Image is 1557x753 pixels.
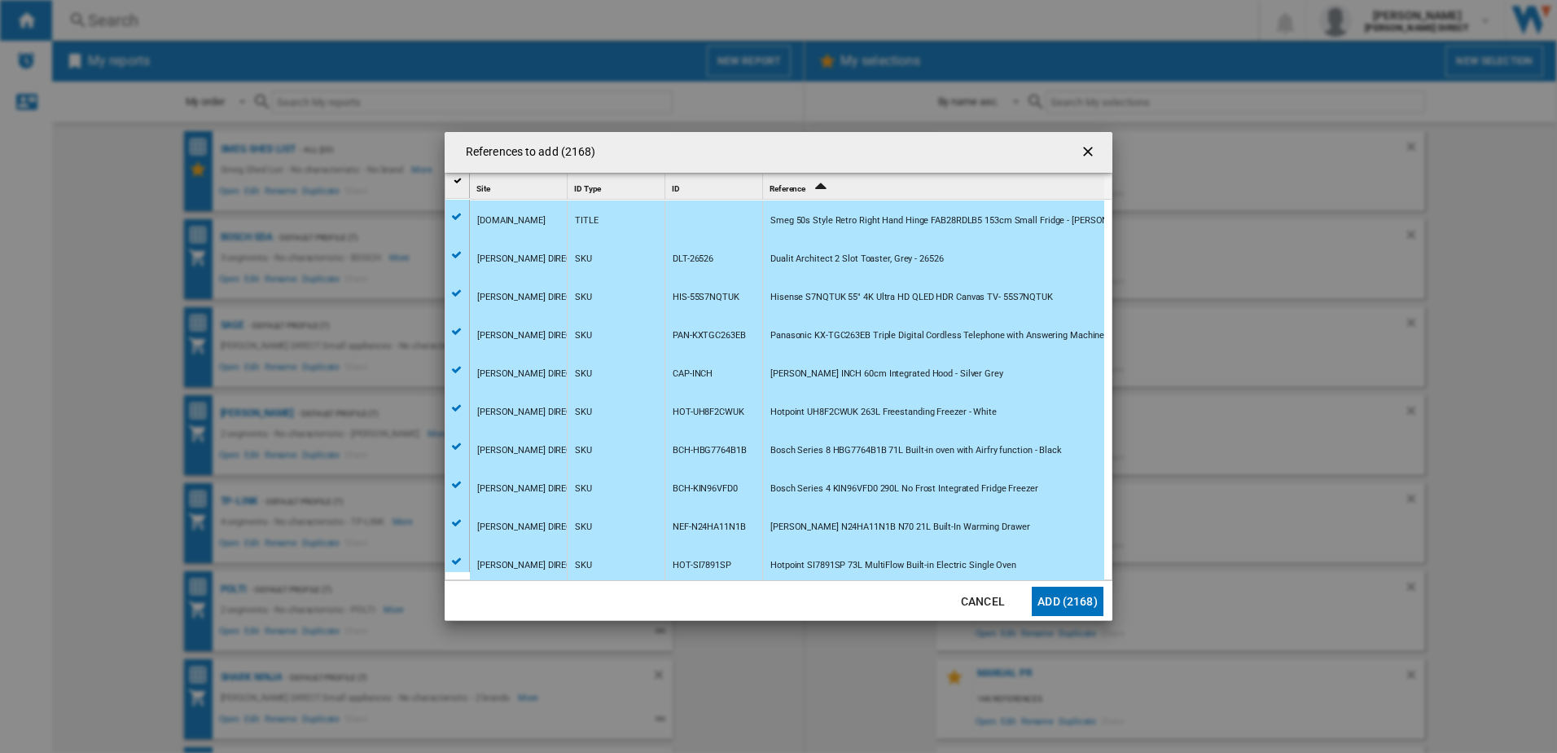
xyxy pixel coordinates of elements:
[575,432,592,469] div: SKU
[672,184,680,193] span: ID
[673,317,746,354] div: PAN-KXTGC263EB
[770,509,1029,546] div: [PERSON_NAME] N24HA11N1B N70 21L Built-In Warming Drawer
[575,279,592,316] div: SKU
[766,174,1104,199] div: Reference Sort Ascending
[458,144,595,161] h4: References to add (2168)
[477,470,577,508] div: [PERSON_NAME] DIRECT
[673,279,739,316] div: HIS-55S7NQTUK
[575,509,592,546] div: SKU
[473,174,567,199] div: Site Sort None
[770,394,997,431] div: Hotpoint UH8F2CWUK 263L Freestanding Freezer - White
[476,184,490,193] span: Site
[575,355,592,393] div: SKU
[575,202,599,240] div: TITLE
[770,432,1062,469] div: Bosch Series 8 HBG7764B1B 71L Built-in oven with Airfry function - Black
[473,174,567,199] div: Sort None
[673,547,731,584] div: HOT-SI7891SP
[807,184,833,193] span: Sort Ascending
[673,240,713,278] div: DLT-26526
[770,279,1053,316] div: Hisense S7NQTUK 55" 4K Ultra HD QLED HDR Canvas TV- 55S7NQTUK
[673,470,738,508] div: BCH-KIN96VFD0
[673,509,746,546] div: NEF-N24HA11N1B
[669,174,762,199] div: ID Sort None
[1073,136,1106,169] button: getI18NText('BUTTONS.CLOSE_DIALOG')
[571,174,664,199] div: Sort None
[770,202,1178,240] div: Smeg 50s Style Retro Right Hand Hinge FAB28RDLB5 153cm Small Fridge - [PERSON_NAME] - D Rated
[669,174,762,199] div: Sort None
[477,202,546,240] div: [DOMAIN_NAME]
[673,394,744,431] div: HOT-UH8F2CWUK
[574,184,601,193] span: ID Type
[575,317,592,354] div: SKU
[575,547,592,584] div: SKU
[575,394,592,431] div: SKU
[575,240,592,278] div: SKU
[477,547,577,584] div: [PERSON_NAME] DIRECT
[770,317,1104,354] div: Panasonic KX-TGC263EB Triple Digital Cordless Telephone with Answering Machine
[571,174,664,199] div: ID Type Sort None
[673,432,747,469] div: BCH-HBG7764B1B
[770,240,944,278] div: Dualit Architect 2 Slot Toaster, Grey - 26526
[477,355,577,393] div: [PERSON_NAME] DIRECT
[477,509,577,546] div: [PERSON_NAME] DIRECT
[1080,143,1099,163] ng-md-icon: getI18NText('BUTTONS.CLOSE_DIALOG')
[766,174,1104,199] div: Sort Ascending
[770,355,1003,393] div: [PERSON_NAME] INCH 60cm Integrated Hood - Silver Grey
[477,432,577,469] div: [PERSON_NAME] DIRECT
[477,394,577,431] div: [PERSON_NAME] DIRECT
[673,355,713,393] div: CAP-INCH
[1032,587,1103,616] button: Add (2168)
[477,279,577,316] div: [PERSON_NAME] DIRECT
[770,470,1038,508] div: Bosch Series 4 KIN96VFD0 290L No Frost Integrated Fridge Freezer
[947,587,1019,616] button: Cancel
[477,317,577,354] div: [PERSON_NAME] DIRECT
[477,240,577,278] div: [PERSON_NAME] DIRECT
[770,184,805,193] span: Reference
[575,470,592,508] div: SKU
[770,547,1016,584] div: Hotpoint SI7891SP 73L MultiFlow Built-in Electric Single Oven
